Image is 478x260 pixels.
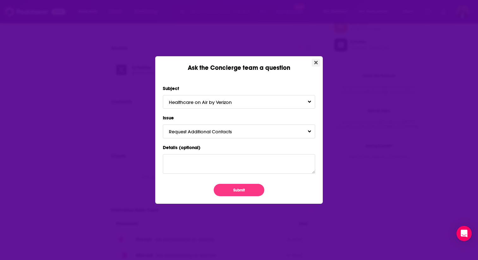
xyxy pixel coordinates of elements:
div: Ask the Concierge team a question [155,56,323,72]
button: Healthcare on Air by VerizonToggle Pronoun Dropdown [163,95,315,109]
label: Subject [163,84,315,93]
button: Submit [214,184,264,196]
span: Request Additional Contacts [169,129,244,135]
label: Details (optional) [163,143,315,152]
button: Request Additional ContactsToggle Pronoun Dropdown [163,124,315,138]
label: Issue [163,114,315,122]
span: Healthcare on Air by Verizon [169,99,244,105]
button: Close [312,59,320,67]
div: Open Intercom Messenger [457,226,472,241]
